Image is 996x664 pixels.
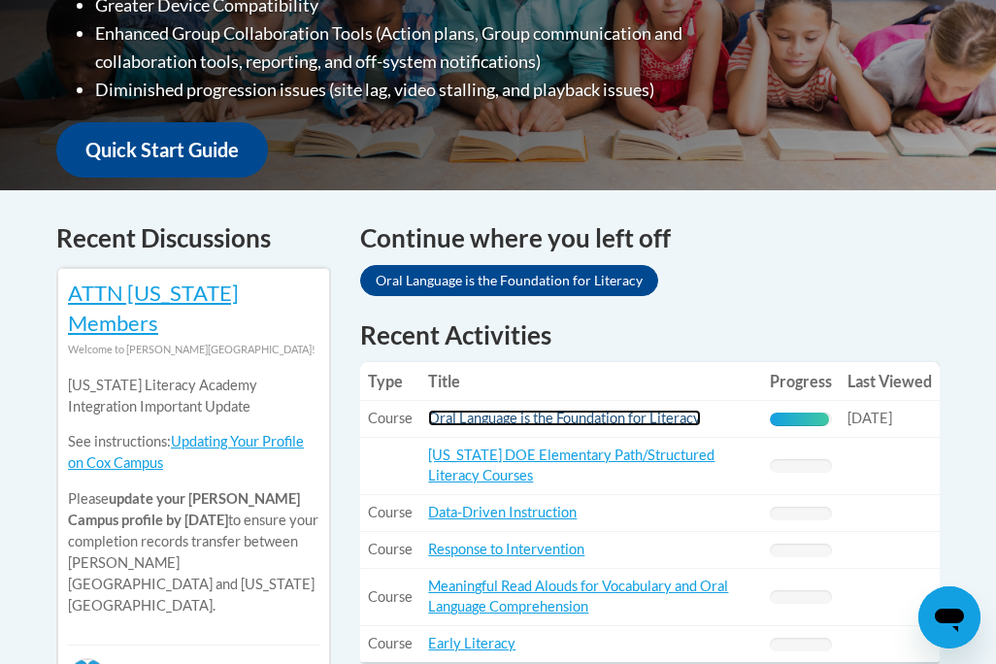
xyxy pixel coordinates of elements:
[428,578,728,614] a: Meaningful Read Alouds for Vocabulary and Oral Language Comprehension
[918,586,980,648] iframe: Button to launch messaging window
[95,19,760,76] li: Enhanced Group Collaboration Tools (Action plans, Group communication and collaboration tools, re...
[360,219,940,257] h4: Continue where you left off
[368,504,413,520] span: Course
[428,410,701,426] a: Oral Language is the Foundation for Literacy
[68,375,319,417] p: [US_STATE] Literacy Academy Integration Important Update
[68,360,319,631] div: Please to ensure your completion records transfer between [PERSON_NAME][GEOGRAPHIC_DATA] and [US_...
[368,410,413,426] span: Course
[68,339,319,360] div: Welcome to [PERSON_NAME][GEOGRAPHIC_DATA]!
[368,588,413,605] span: Course
[68,280,239,336] a: ATTN [US_STATE] Members
[762,362,840,401] th: Progress
[360,317,940,352] h1: Recent Activities
[428,635,515,651] a: Early Literacy
[770,413,829,426] div: Progress, %
[420,362,762,401] th: Title
[428,504,577,520] a: Data-Driven Instruction
[360,362,420,401] th: Type
[56,122,268,178] a: Quick Start Guide
[368,541,413,557] span: Course
[840,362,940,401] th: Last Viewed
[428,541,584,557] a: Response to Intervention
[68,431,319,474] p: See instructions:
[368,635,413,651] span: Course
[95,76,760,104] li: Diminished progression issues (site lag, video stalling, and playback issues)
[847,410,892,426] span: [DATE]
[68,490,300,528] b: update your [PERSON_NAME] Campus profile by [DATE]
[68,433,304,471] a: Updating Your Profile on Cox Campus
[360,265,658,296] a: Oral Language is the Foundation for Literacy
[428,447,714,483] a: [US_STATE] DOE Elementary Path/Structured Literacy Courses
[56,219,331,257] h4: Recent Discussions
